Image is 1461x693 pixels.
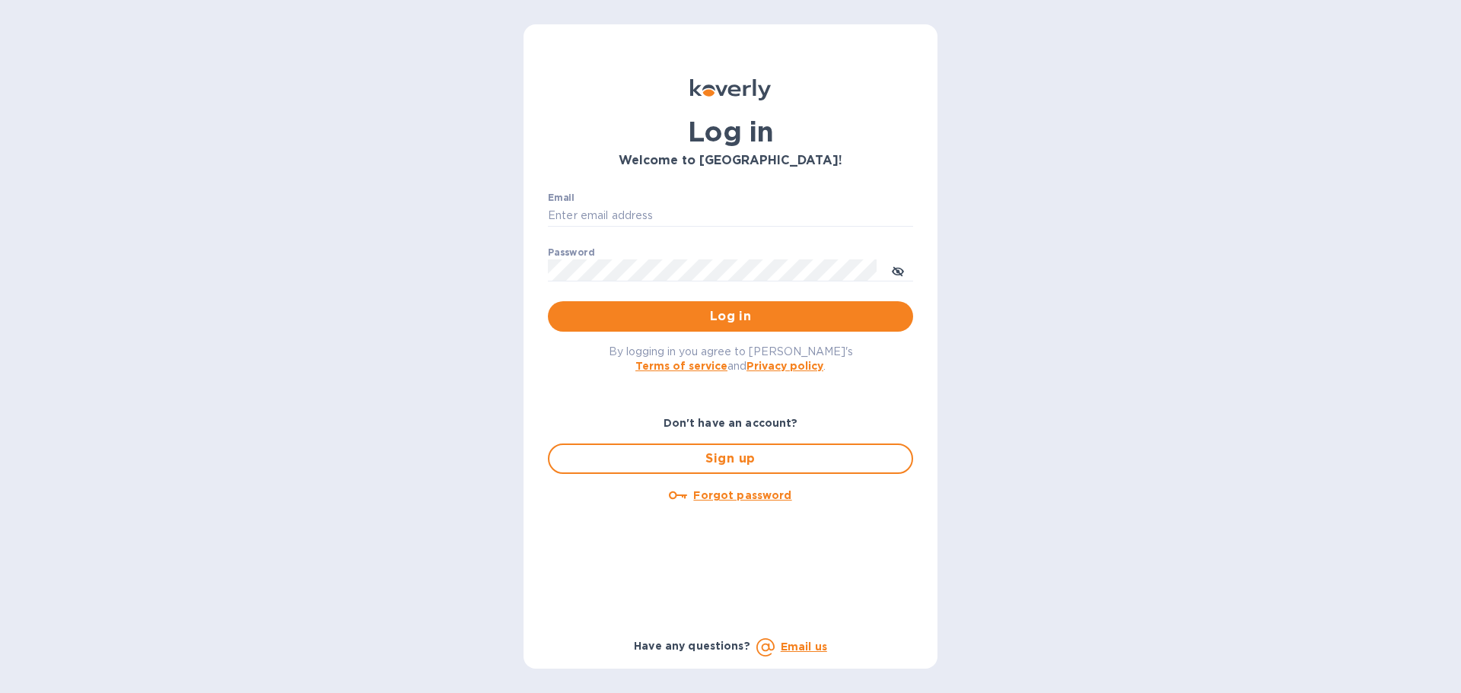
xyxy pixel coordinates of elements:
[693,489,791,501] u: Forgot password
[548,443,913,474] button: Sign up
[781,641,827,653] a: Email us
[635,360,727,372] a: Terms of service
[548,154,913,168] h3: Welcome to [GEOGRAPHIC_DATA]!
[548,301,913,332] button: Log in
[560,307,901,326] span: Log in
[690,79,771,100] img: Koverly
[548,116,913,148] h1: Log in
[664,417,798,429] b: Don't have an account?
[634,640,750,652] b: Have any questions?
[548,193,575,202] label: Email
[562,450,899,468] span: Sign up
[548,205,913,227] input: Enter email address
[746,360,823,372] a: Privacy policy
[609,345,853,372] span: By logging in you agree to [PERSON_NAME]'s and .
[548,248,594,257] label: Password
[883,255,913,285] button: toggle password visibility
